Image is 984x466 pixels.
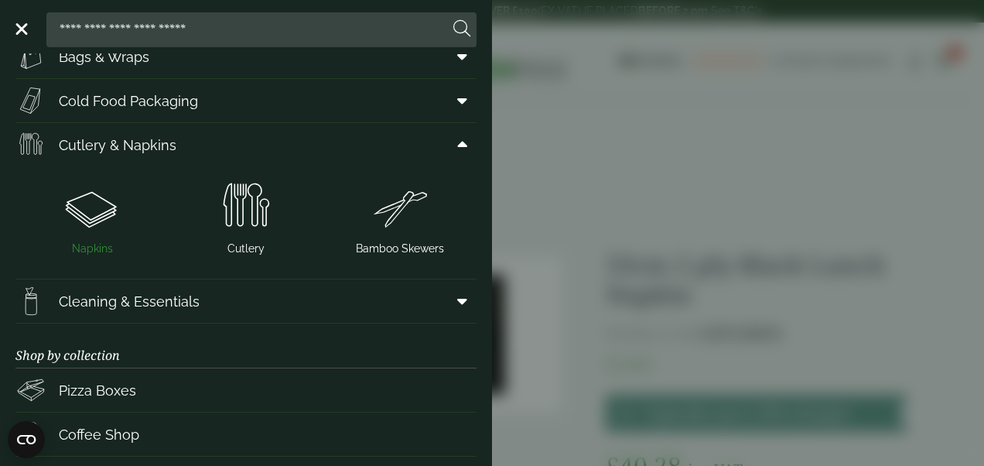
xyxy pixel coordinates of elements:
[8,421,45,458] button: Open CMP widget
[15,286,46,317] img: open-wipe.svg
[15,79,477,122] a: Cold Food Packaging
[59,291,200,312] span: Cleaning & Essentials
[176,176,317,238] img: Cutlery.svg
[15,368,477,412] a: Pizza Boxes
[329,176,470,238] img: skew-01.svg
[227,241,265,257] span: Cutlery
[15,85,46,116] img: Sandwich_box.svg
[59,380,136,401] span: Pizza Boxes
[22,173,163,260] a: Napkins
[15,419,46,450] img: HotDrink_paperCup.svg
[15,413,477,456] a: Coffee Shop
[15,35,477,78] a: Bags & Wraps
[59,424,139,445] span: Coffee Shop
[59,46,149,67] span: Bags & Wraps
[176,173,317,260] a: Cutlery
[329,173,470,260] a: Bamboo Skewers
[72,241,113,257] span: Napkins
[15,279,477,323] a: Cleaning & Essentials
[22,176,163,238] img: Napkins.svg
[15,41,46,72] img: Paper_carriers.svg
[15,324,477,368] h3: Shop by collection
[15,375,46,406] img: Pizza_boxes.svg
[356,241,444,257] span: Bamboo Skewers
[15,129,46,160] img: Cutlery.svg
[15,123,477,166] a: Cutlery & Napkins
[59,91,198,111] span: Cold Food Packaging
[59,135,176,156] span: Cutlery & Napkins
